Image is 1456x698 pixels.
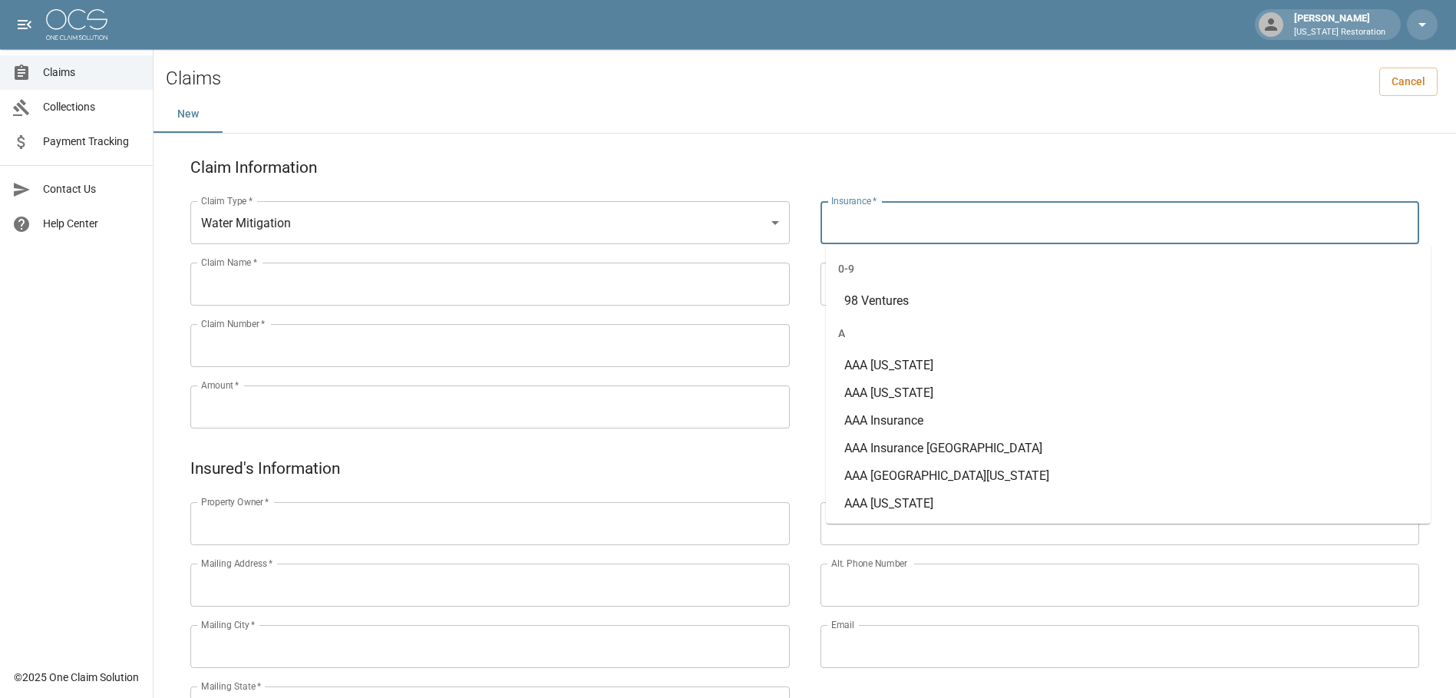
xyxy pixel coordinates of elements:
[1294,26,1385,39] p: [US_STATE] Restoration
[844,413,923,428] span: AAA Insurance
[201,557,272,570] label: Mailing Address
[201,379,239,392] label: Amount
[166,68,221,90] h2: Claims
[1379,68,1438,96] a: Cancel
[201,194,253,207] label: Claim Type
[831,557,907,570] label: Alt. Phone Number
[43,65,140,81] span: Claims
[201,618,256,631] label: Mailing City
[190,201,790,244] div: Water Mitigation
[154,96,1456,133] div: dynamic tabs
[43,181,140,197] span: Contact Us
[831,618,854,631] label: Email
[844,358,933,372] span: AAA [US_STATE]
[844,468,1049,483] span: AAA [GEOGRAPHIC_DATA][US_STATE]
[844,496,933,511] span: AAA [US_STATE]
[201,317,265,330] label: Claim Number
[9,9,40,40] button: open drawer
[43,99,140,115] span: Collections
[201,256,257,269] label: Claim Name
[831,194,877,207] label: Insurance
[43,216,140,232] span: Help Center
[1288,11,1392,38] div: [PERSON_NAME]
[201,680,261,693] label: Mailing State
[201,495,269,508] label: Property Owner
[154,96,223,133] button: New
[844,293,909,308] span: 98 Ventures
[844,385,933,400] span: AAA [US_STATE]
[826,250,1431,287] div: 0-9
[14,670,139,685] div: © 2025 One Claim Solution
[844,441,1042,455] span: AAA Insurance [GEOGRAPHIC_DATA]
[826,315,1431,352] div: A
[43,134,140,150] span: Payment Tracking
[46,9,107,40] img: ocs-logo-white-transparent.png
